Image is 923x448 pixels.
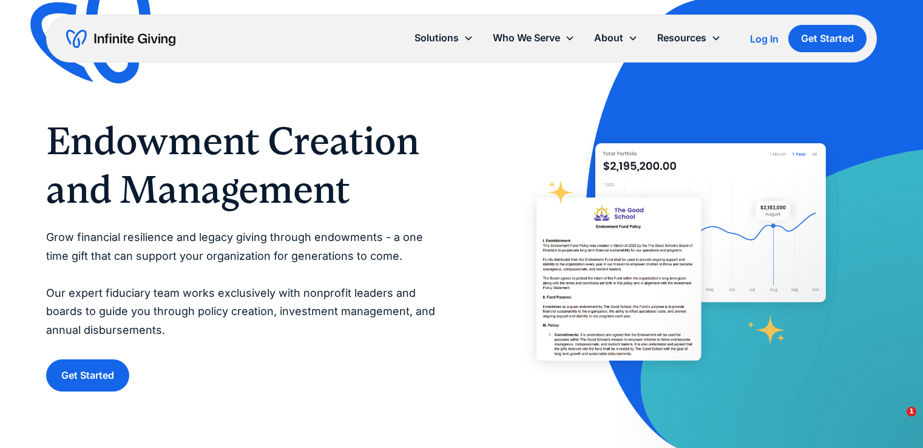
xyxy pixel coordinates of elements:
[788,25,867,52] a: Get Started
[882,407,911,436] iframe: Intercom live chat
[414,30,459,46] div: Solutions
[46,359,129,392] a: Get Started
[584,25,647,51] div: About
[750,32,779,46] a: Log In
[46,117,437,214] h1: Endowment Creation and Management
[750,34,779,44] div: Log In
[522,131,840,377] img: Infinite Giving’s endowment software makes it easy for donors to give.
[907,407,916,416] span: 1
[657,30,706,46] div: Resources
[647,25,731,51] div: Resources
[66,29,175,49] a: home
[46,228,437,340] p: Grow financial resilience and legacy giving through endowments - a one time gift that can support...
[483,25,584,51] div: Who We Serve
[493,30,560,46] div: Who We Serve
[594,30,623,46] div: About
[405,25,483,51] div: Solutions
